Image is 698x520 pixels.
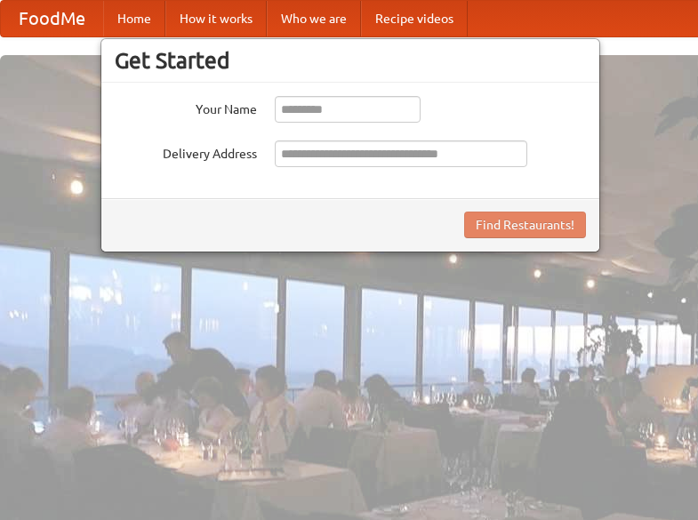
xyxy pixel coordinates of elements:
[103,1,165,36] a: Home
[464,212,586,238] button: Find Restaurants!
[361,1,468,36] a: Recipe videos
[267,1,361,36] a: Who we are
[165,1,267,36] a: How it works
[1,1,103,36] a: FoodMe
[115,140,257,163] label: Delivery Address
[115,96,257,118] label: Your Name
[115,47,586,74] h3: Get Started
